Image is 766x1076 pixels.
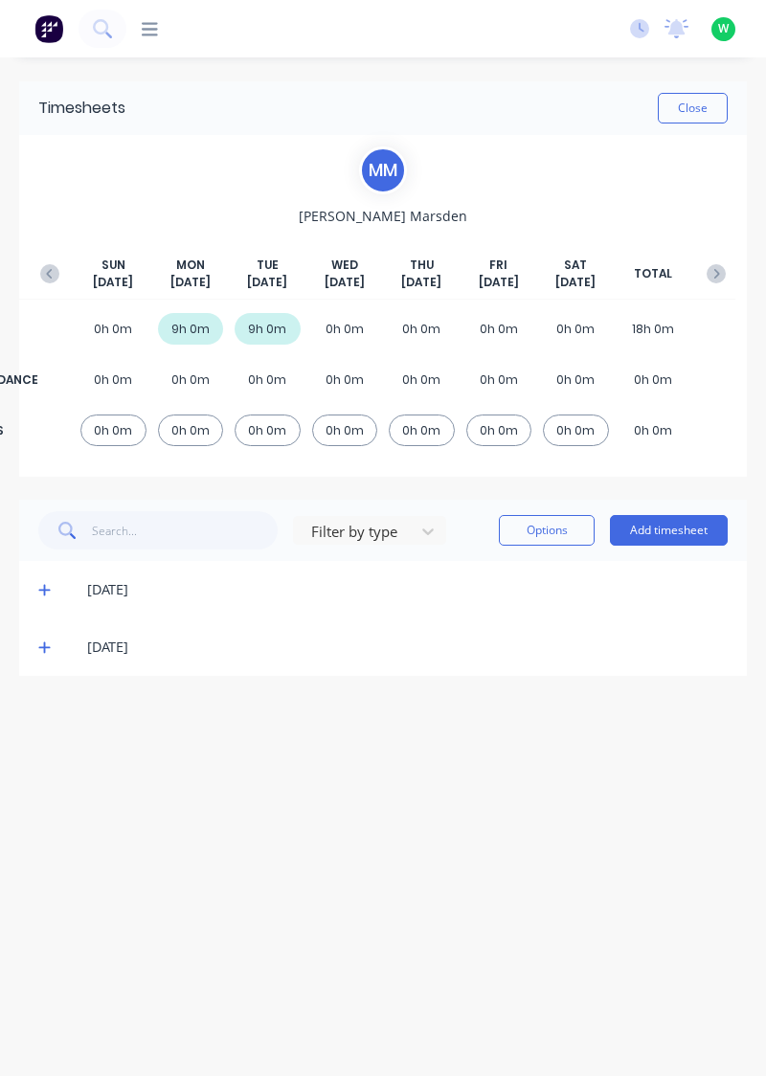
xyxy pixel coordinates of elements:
[80,313,146,345] div: 0h 0m
[87,637,728,658] div: [DATE]
[299,206,467,226] span: [PERSON_NAME] Marsden
[359,146,407,194] div: M M
[543,313,609,345] div: 0h 0m
[312,313,378,345] div: 0h 0m
[466,415,532,446] div: 0h 0m
[479,274,519,291] span: [DATE]
[158,364,224,395] div: 0h 0m
[80,364,146,395] div: 0h 0m
[247,274,287,291] span: [DATE]
[389,364,455,395] div: 0h 0m
[389,313,455,345] div: 0h 0m
[235,313,301,345] div: 9h 0m
[87,579,728,600] div: [DATE]
[235,364,301,395] div: 0h 0m
[564,257,587,274] span: SAT
[176,257,205,274] span: MON
[92,511,279,549] input: Search...
[634,265,672,282] span: TOTAL
[466,364,532,395] div: 0h 0m
[410,257,434,274] span: THU
[331,257,358,274] span: WED
[38,97,125,120] div: Timesheets
[543,364,609,395] div: 0h 0m
[658,93,728,123] button: Close
[325,274,365,291] span: [DATE]
[555,274,596,291] span: [DATE]
[718,20,729,37] span: W
[499,515,595,546] button: Options
[101,257,125,274] span: SUN
[543,415,609,446] div: 0h 0m
[620,364,687,395] div: 0h 0m
[257,257,279,274] span: TUE
[34,14,63,43] img: Factory
[80,415,146,446] div: 0h 0m
[389,415,455,446] div: 0h 0m
[620,313,687,345] div: 18h 0m
[466,313,532,345] div: 0h 0m
[610,515,728,546] button: Add timesheet
[312,415,378,446] div: 0h 0m
[158,415,224,446] div: 0h 0m
[235,415,301,446] div: 0h 0m
[170,274,211,291] span: [DATE]
[158,313,224,345] div: 9h 0m
[489,257,507,274] span: FRI
[312,364,378,395] div: 0h 0m
[620,415,687,446] div: 0h 0m
[93,274,133,291] span: [DATE]
[401,274,441,291] span: [DATE]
